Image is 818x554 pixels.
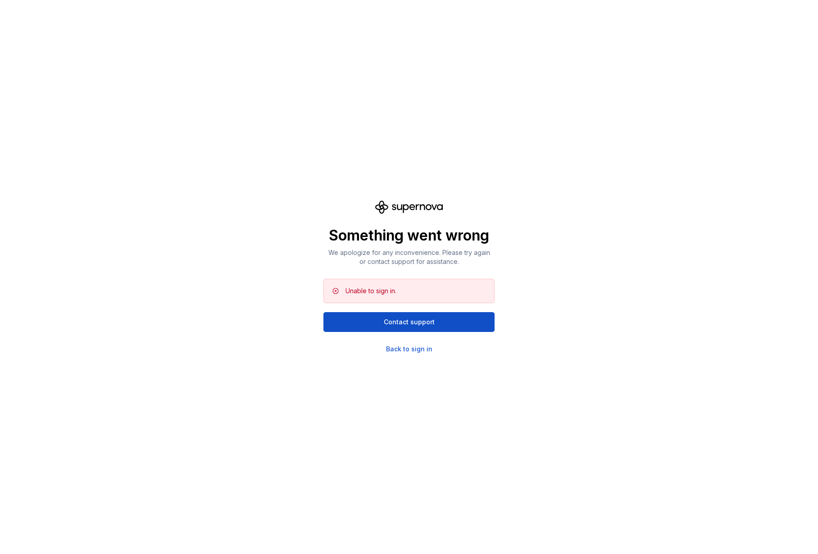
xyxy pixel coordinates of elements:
[323,248,495,266] p: We apologize for any inconvenience. Please try again or contact support for assistance.
[323,312,495,332] button: Contact support
[386,345,432,354] a: Back to sign in
[323,227,495,245] p: Something went wrong
[345,286,396,295] div: Unable to sign in.
[384,318,435,327] span: Contact support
